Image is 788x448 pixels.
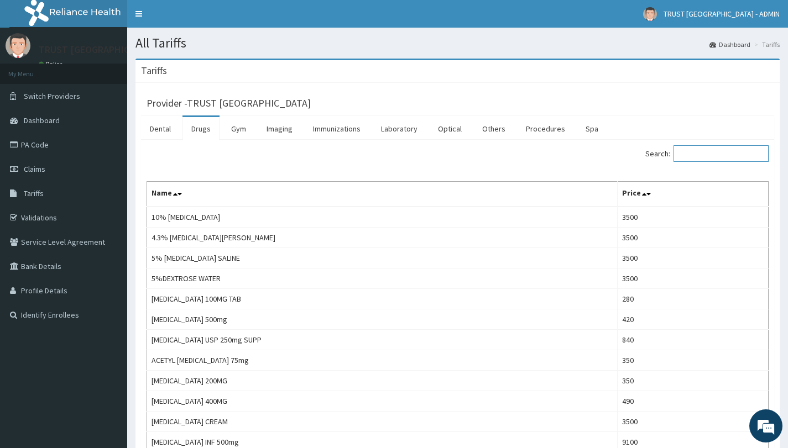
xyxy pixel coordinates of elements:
td: 840 [618,330,769,350]
a: Dental [141,117,180,140]
img: User Image [6,33,30,58]
td: [MEDICAL_DATA] 100MG TAB [147,289,618,309]
td: [MEDICAL_DATA] 200MG [147,371,618,391]
td: [MEDICAL_DATA] CREAM [147,412,618,432]
th: Price [618,182,769,207]
td: 3500 [618,412,769,432]
td: 10% [MEDICAL_DATA] [147,207,618,228]
td: 280 [618,289,769,309]
td: 420 [618,309,769,330]
a: Online [39,60,65,68]
h1: All Tariffs [135,36,780,50]
a: Others [473,117,514,140]
span: Dashboard [24,115,60,125]
td: 350 [618,371,769,391]
a: Spa [577,117,607,140]
a: Imaging [258,117,301,140]
td: 5% [MEDICAL_DATA] SALINE [147,248,618,268]
td: 490 [618,391,769,412]
h3: Tariffs [141,66,167,76]
a: Laboratory [372,117,426,140]
li: Tariffs [752,40,780,49]
span: Tariffs [24,188,44,198]
td: 3500 [618,248,769,268]
input: Search: [674,145,769,162]
td: 3500 [618,268,769,289]
td: 3500 [618,228,769,248]
a: Dashboard [709,40,750,49]
span: TRUST [GEOGRAPHIC_DATA] - ADMIN [664,9,780,19]
a: Procedures [517,117,574,140]
td: [MEDICAL_DATA] 400MG [147,391,618,412]
th: Name [147,182,618,207]
p: TRUST [GEOGRAPHIC_DATA] - ADMIN [39,45,197,55]
a: Gym [222,117,255,140]
td: [MEDICAL_DATA] 500mg [147,309,618,330]
a: Optical [429,117,471,140]
a: Immunizations [304,117,369,140]
span: Claims [24,164,45,174]
td: [MEDICAL_DATA] USP 250mg SUPP [147,330,618,350]
img: User Image [643,7,657,21]
td: 5%DEXTROSE WATER [147,268,618,289]
td: ACETYL [MEDICAL_DATA] 75mg [147,350,618,371]
span: Switch Providers [24,91,80,101]
h3: Provider - TRUST [GEOGRAPHIC_DATA] [147,98,311,108]
td: 3500 [618,207,769,228]
td: 350 [618,350,769,371]
td: 4.3% [MEDICAL_DATA][PERSON_NAME] [147,228,618,248]
label: Search: [645,145,769,162]
a: Drugs [182,117,220,140]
